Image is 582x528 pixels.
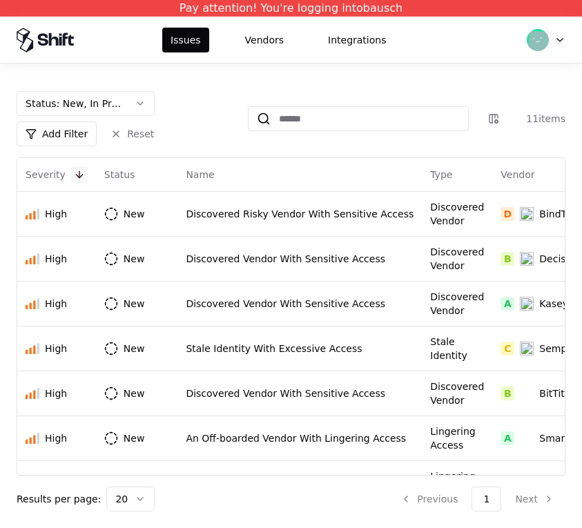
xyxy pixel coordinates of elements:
div: New [124,431,145,445]
div: Status : New, In Progress [26,97,124,110]
div: Discovered Vendor [430,380,484,407]
div: B [501,387,514,400]
button: New [104,471,170,496]
button: Vendors [237,28,292,52]
button: 1 [472,487,501,511]
div: High [45,297,67,311]
div: High [45,387,67,400]
button: New [104,336,170,361]
div: Type [430,168,452,182]
div: Kaseya [539,297,574,311]
div: BitTitan [539,387,576,400]
div: Discovered Vendor With Sensitive Access [186,297,414,311]
div: Discovered Vendor With Sensitive Access [186,252,414,266]
div: Discovered Vendor With Sensitive Access [186,387,414,400]
div: Discovered Vendor [430,290,484,317]
div: New [124,297,145,311]
div: An Off-boarded Vendor With Lingering Access [186,431,414,445]
button: New [104,246,170,271]
div: High [45,342,67,355]
button: Issues [162,28,209,52]
img: Semperis [520,342,534,355]
img: BitTitan [520,387,534,400]
div: New [124,207,145,221]
div: C [501,342,514,355]
div: Discovered Vendor [430,200,484,228]
div: High [45,207,67,221]
div: High [45,431,67,445]
div: Discovered Risky Vendor With Sensitive Access [186,207,414,221]
div: New [124,387,145,400]
button: New [104,381,170,406]
button: Add Filter [17,121,97,146]
div: A [501,431,514,445]
button: Reset [102,121,162,146]
div: Discovered Vendor [430,245,484,273]
div: A [501,297,514,311]
div: 11 items [510,112,565,126]
div: Lingering Access [430,469,484,497]
img: BindTuning [520,207,534,221]
div: High [45,252,67,266]
div: B [501,252,514,266]
button: New [104,291,170,316]
div: Vendor [501,168,534,182]
div: Stale Identity [430,335,484,362]
div: Status [104,168,135,182]
div: Stale Identity With Excessive Access [186,342,414,355]
div: New [124,342,145,355]
img: Kaseya [520,297,534,311]
div: D [501,207,514,221]
div: Lingering Access [430,424,484,452]
img: Decisions [520,252,534,266]
button: Integrations [320,28,394,52]
div: Severity [26,168,66,182]
button: New [104,202,170,226]
div: Name [186,168,214,182]
nav: pagination [389,487,565,511]
img: Smartsheet [520,431,534,445]
div: New [124,252,145,266]
p: Results per page: [17,492,101,506]
button: New [104,426,170,451]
